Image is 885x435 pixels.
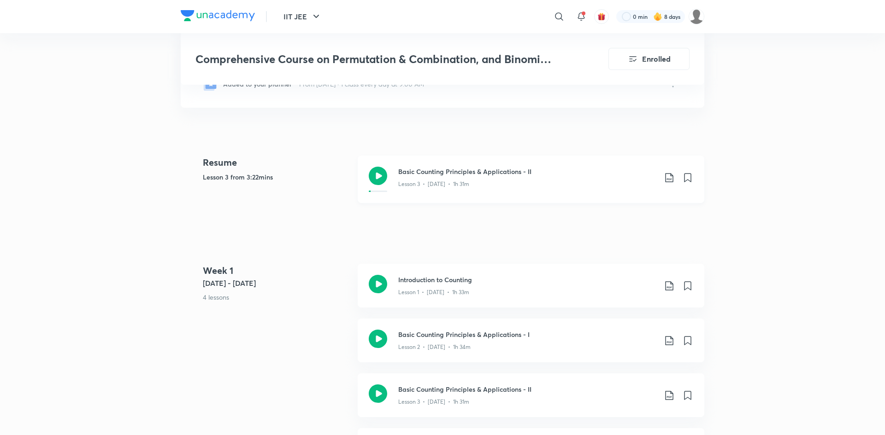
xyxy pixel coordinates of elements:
[203,264,350,278] h4: Week 1
[181,10,255,23] a: Company Logo
[398,398,469,406] p: Lesson 3 • [DATE] • 1h 31m
[358,319,704,373] a: Basic Counting Principles & Applications - ILesson 2 • [DATE] • 1h 34m
[398,275,656,284] h3: Introduction to Counting
[203,156,350,169] h4: Resume
[689,9,704,24] img: Aayush Kumar Jha
[358,264,704,319] a: Introduction to CountingLesson 1 • [DATE] • 1h 33m
[203,278,350,289] h5: [DATE] - [DATE]
[358,156,704,214] a: Basic Counting Principles & Applications - IILesson 3 • [DATE] • 1h 31m
[278,7,327,26] button: IIT JEE
[358,373,704,428] a: Basic Counting Principles & Applications - IILesson 3 • [DATE] • 1h 31m
[653,12,662,21] img: streak
[203,172,350,182] h5: Lesson 3 from 3:22mins
[608,48,690,70] button: Enrolled
[181,10,255,21] img: Company Logo
[398,384,656,394] h3: Basic Counting Principles & Applications - II
[398,180,469,188] p: Lesson 3 • [DATE] • 1h 31m
[203,292,350,302] p: 4 lessons
[398,288,469,296] p: Lesson 1 • [DATE] • 1h 33m
[195,52,556,66] h3: Comprehensive Course on Permutation & Combination, and Binomial Theorem
[597,12,606,21] img: avatar
[594,9,609,24] button: avatar
[398,330,656,339] h3: Basic Counting Principles & Applications - I
[398,167,656,176] h3: Basic Counting Principles & Applications - II
[398,343,471,351] p: Lesson 2 • [DATE] • 1h 34m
